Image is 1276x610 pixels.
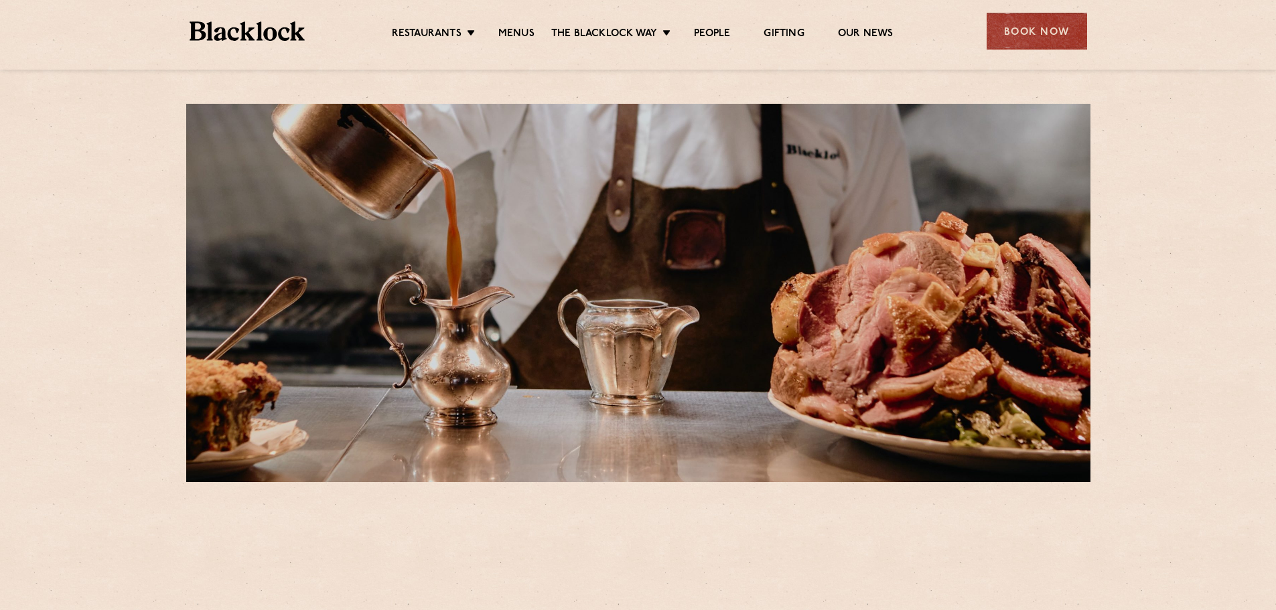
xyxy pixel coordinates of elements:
a: People [694,27,730,42]
div: Book Now [987,13,1087,50]
a: Our News [838,27,894,42]
a: Gifting [764,27,804,42]
a: The Blacklock Way [551,27,657,42]
a: Menus [498,27,535,42]
img: BL_Textured_Logo-footer-cropped.svg [190,21,305,41]
a: Restaurants [392,27,462,42]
